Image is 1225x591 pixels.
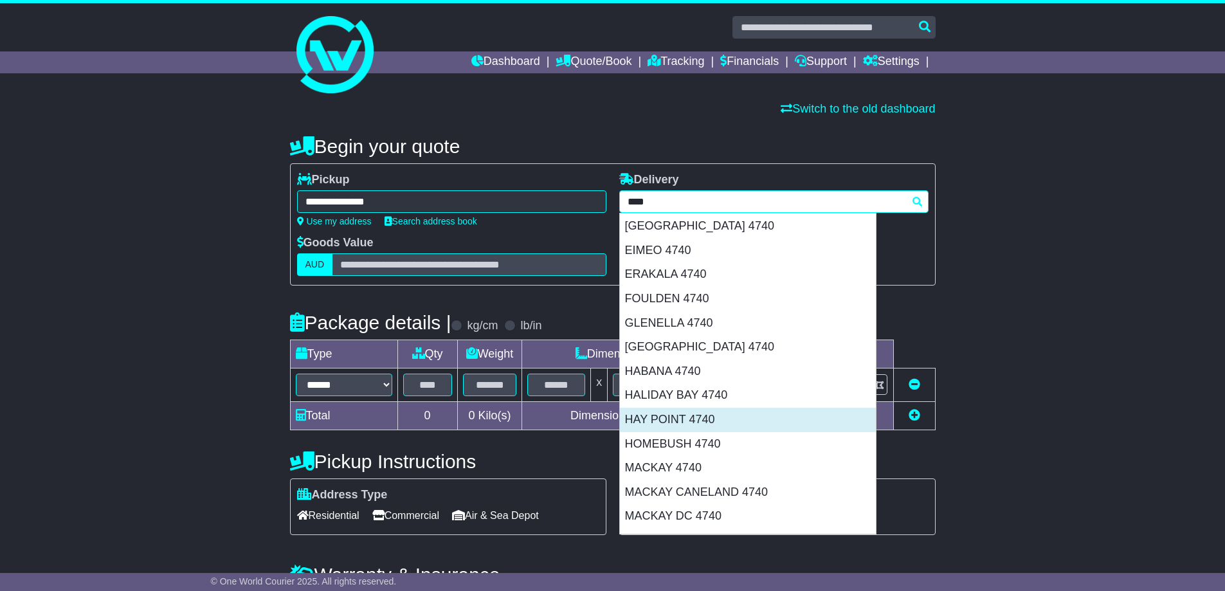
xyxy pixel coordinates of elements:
a: Search address book [385,216,477,226]
div: HOMEBUSH 4740 [620,432,876,457]
a: Support [795,51,847,73]
div: HAY POINT 4740 [620,408,876,432]
div: MACKAY DC 4740 [620,504,876,529]
h4: Warranty & Insurance [290,564,936,585]
a: Quote/Book [556,51,631,73]
label: lb/in [520,319,541,333]
td: Total [290,402,397,430]
div: ERAKALA 4740 [620,262,876,287]
td: Type [290,340,397,368]
span: Air & Sea Depot [452,505,539,525]
div: MACKAY 4740 [620,456,876,480]
div: MACKAY CANELAND 4740 [620,480,876,505]
div: [GEOGRAPHIC_DATA] 4740 [620,214,876,239]
label: Address Type [297,488,388,502]
td: Dimensions (L x W x H) [522,340,761,368]
span: © One World Courier 2025. All rights reserved. [211,576,397,586]
typeahead: Please provide city [619,190,929,213]
td: x [591,368,608,402]
h4: Package details | [290,312,451,333]
span: 0 [468,409,475,422]
div: [GEOGRAPHIC_DATA] 4740 [620,335,876,359]
a: Remove this item [909,378,920,391]
label: kg/cm [467,319,498,333]
a: Dashboard [471,51,540,73]
td: Weight [457,340,522,368]
div: HABANA 4740 [620,359,876,384]
td: Dimensions in Centimetre(s) [522,402,761,430]
span: Commercial [372,505,439,525]
div: FOULDEN 4740 [620,287,876,311]
td: Kilo(s) [457,402,522,430]
label: Pickup [297,173,350,187]
label: Delivery [619,173,679,187]
a: Switch to the old dashboard [781,102,935,115]
div: GLENELLA 4740 [620,311,876,336]
span: Residential [297,505,359,525]
a: Settings [863,51,920,73]
a: Tracking [648,51,704,73]
label: Goods Value [297,236,374,250]
label: AUD [297,253,333,276]
div: EIMEO 4740 [620,239,876,263]
a: Financials [720,51,779,73]
h4: Pickup Instructions [290,451,606,472]
a: Use my address [297,216,372,226]
h4: Begin your quote [290,136,936,157]
td: Qty [397,340,457,368]
td: 0 [397,402,457,430]
div: HALIDAY BAY 4740 [620,383,876,408]
a: Add new item [909,409,920,422]
div: [GEOGRAPHIC_DATA] 4740 [620,529,876,553]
